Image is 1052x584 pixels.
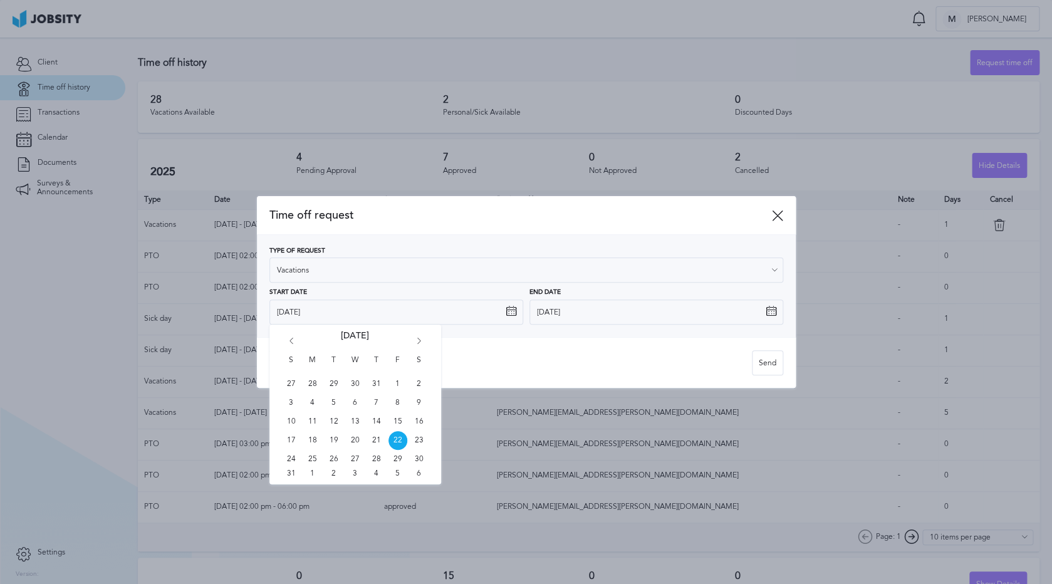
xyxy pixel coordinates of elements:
[282,450,301,469] span: Sun Aug 24 2025
[269,248,325,255] span: Type of Request
[410,469,429,478] span: Sat Sep 06 2025
[269,209,772,222] span: Time off request
[303,356,322,375] span: M
[414,338,425,349] i: Go forward 1 month
[367,431,386,450] span: Thu Aug 21 2025
[282,356,301,375] span: S
[303,412,322,431] span: Mon Aug 11 2025
[282,375,301,394] span: Sun Jul 27 2025
[325,356,343,375] span: T
[367,469,386,478] span: Thu Sep 04 2025
[346,375,365,394] span: Wed Jul 30 2025
[282,431,301,450] span: Sun Aug 17 2025
[346,356,365,375] span: W
[282,394,301,412] span: Sun Aug 03 2025
[410,375,429,394] span: Sat Aug 02 2025
[303,469,322,478] span: Mon Sep 01 2025
[286,338,297,349] i: Go back 1 month
[325,450,343,469] span: Tue Aug 26 2025
[410,412,429,431] span: Sat Aug 16 2025
[346,450,365,469] span: Wed Aug 27 2025
[367,375,386,394] span: Thu Jul 31 2025
[282,412,301,431] span: Sun Aug 10 2025
[388,450,407,469] span: Fri Aug 29 2025
[303,450,322,469] span: Mon Aug 25 2025
[388,356,407,375] span: F
[529,289,561,296] span: End Date
[410,394,429,412] span: Sat Aug 09 2025
[303,394,322,412] span: Mon Aug 04 2025
[346,469,365,478] span: Wed Sep 03 2025
[325,431,343,450] span: Tue Aug 19 2025
[325,469,343,478] span: Tue Sep 02 2025
[325,412,343,431] span: Tue Aug 12 2025
[410,431,429,450] span: Sat Aug 23 2025
[753,351,783,376] div: Send
[341,331,369,356] span: [DATE]
[346,394,365,412] span: Wed Aug 06 2025
[367,356,386,375] span: T
[269,289,307,296] span: Start Date
[752,350,783,375] button: Send
[367,412,386,431] span: Thu Aug 14 2025
[325,375,343,394] span: Tue Jul 29 2025
[303,431,322,450] span: Mon Aug 18 2025
[325,394,343,412] span: Tue Aug 05 2025
[367,450,386,469] span: Thu Aug 28 2025
[410,356,429,375] span: S
[367,394,386,412] span: Thu Aug 07 2025
[303,375,322,394] span: Mon Jul 28 2025
[346,431,365,450] span: Wed Aug 20 2025
[388,375,407,394] span: Fri Aug 01 2025
[388,469,407,478] span: Fri Sep 05 2025
[346,412,365,431] span: Wed Aug 13 2025
[388,431,407,450] span: Fri Aug 22 2025
[388,412,407,431] span: Fri Aug 15 2025
[282,469,301,478] span: Sun Aug 31 2025
[410,450,429,469] span: Sat Aug 30 2025
[388,394,407,412] span: Fri Aug 08 2025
